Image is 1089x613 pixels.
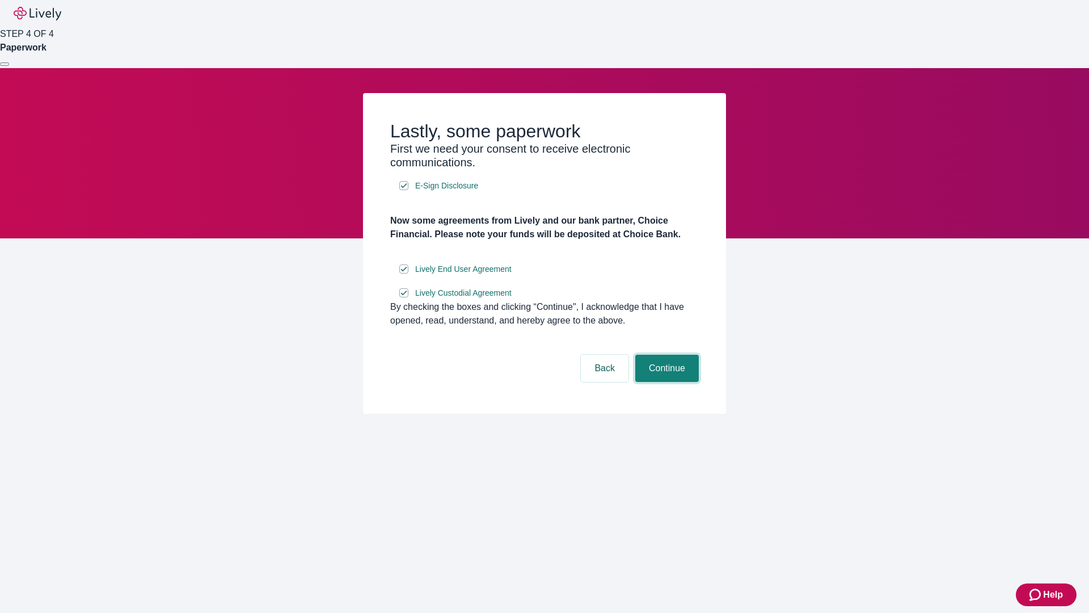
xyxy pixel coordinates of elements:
button: Back [581,355,628,382]
span: Help [1043,588,1063,602]
h4: Now some agreements from Lively and our bank partner, Choice Financial. Please note your funds wi... [390,214,699,241]
span: Lively Custodial Agreement [415,287,512,299]
a: e-sign disclosure document [413,179,480,193]
img: Lively [14,7,61,20]
span: Lively End User Agreement [415,263,512,275]
h3: First we need your consent to receive electronic communications. [390,142,699,169]
a: e-sign disclosure document [413,286,514,300]
div: By checking the boxes and clicking “Continue", I acknowledge that I have opened, read, understand... [390,300,699,328]
svg: Zendesk support icon [1029,588,1043,602]
button: Continue [635,355,699,382]
button: Zendesk support iconHelp [1016,583,1077,606]
span: E-Sign Disclosure [415,180,478,192]
a: e-sign disclosure document [413,262,514,276]
h2: Lastly, some paperwork [390,120,699,142]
